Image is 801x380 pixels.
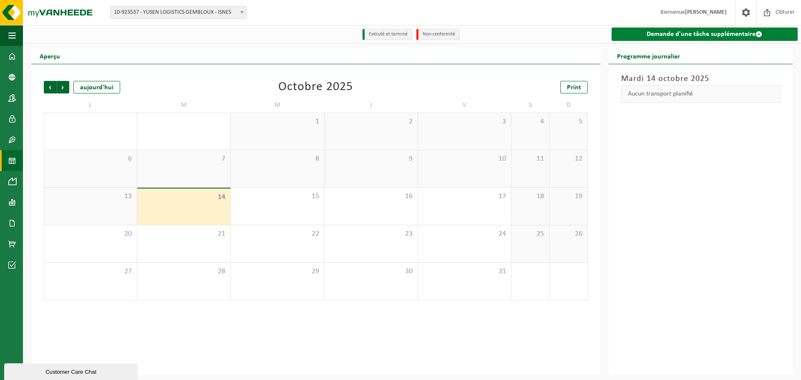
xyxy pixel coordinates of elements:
div: aujourd'hui [73,81,120,93]
span: 7 [141,154,226,164]
div: Aucun transport planifié [621,85,780,103]
span: 24 [422,229,507,239]
span: 10-923537 - YUSEN LOGISTICS GEMBLOUX - ISNES [111,7,246,18]
span: 23 [329,229,413,239]
span: Print [567,84,581,91]
span: 10-923537 - YUSEN LOGISTICS GEMBLOUX - ISNES [110,6,247,19]
a: Print [560,81,588,93]
td: V [418,98,511,113]
span: 12 [554,154,583,164]
span: 17 [422,192,507,201]
span: 22 [235,229,320,239]
span: 31 [422,267,507,276]
span: 6 [48,154,133,164]
span: 19 [554,192,583,201]
span: 9 [329,154,413,164]
span: 8 [235,154,320,164]
span: 28 [141,267,226,276]
li: Exécuté et terminé [363,29,412,40]
span: 15 [235,192,320,201]
h2: Programme journalier [609,48,688,64]
a: Demande d'une tâche supplémentaire [612,28,798,41]
span: Suivant [57,81,69,93]
strong: [PERSON_NAME] [685,9,727,15]
span: Précédent [44,81,56,93]
li: Non-conformité [416,29,460,40]
td: M [137,98,231,113]
h2: Aperçu [31,48,68,64]
span: 27 [48,267,133,276]
span: 25 [516,229,545,239]
td: J [325,98,418,113]
span: 10 [422,154,507,164]
span: 20 [48,229,133,239]
span: 29 [235,267,320,276]
td: D [549,98,587,113]
span: 5 [554,117,583,126]
span: 14 [141,193,226,202]
td: S [511,98,549,113]
h3: Mardi 14 octobre 2025 [621,73,780,85]
span: 13 [48,192,133,201]
span: 4 [516,117,545,126]
span: 16 [329,192,413,201]
span: 21 [141,229,226,239]
span: 30 [329,267,413,276]
td: L [44,98,137,113]
span: 11 [516,154,545,164]
span: 3 [422,117,507,126]
span: 18 [516,192,545,201]
td: M [231,98,324,113]
iframe: chat widget [4,362,139,380]
span: 2 [329,117,413,126]
span: 26 [554,229,583,239]
span: 1 [235,117,320,126]
div: Octobre 2025 [278,81,353,93]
